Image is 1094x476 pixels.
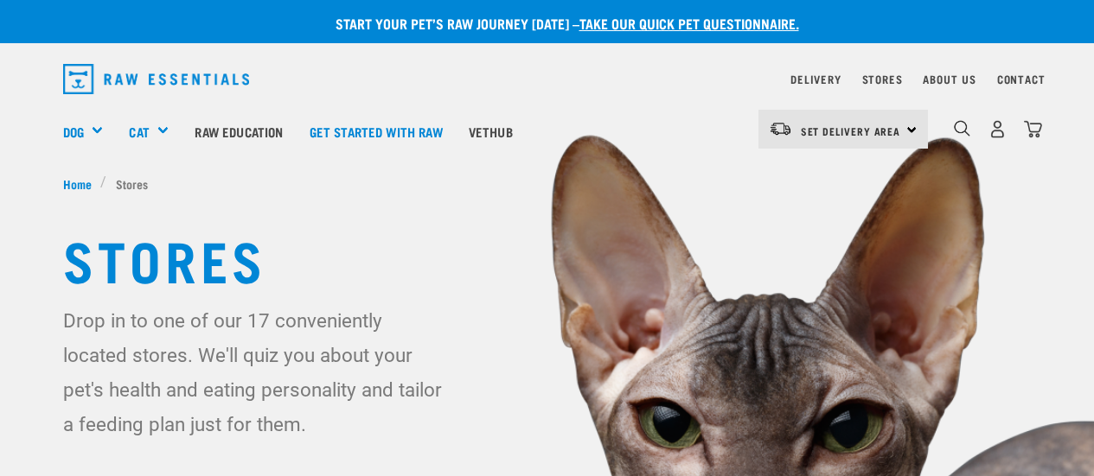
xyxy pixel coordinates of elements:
[862,76,903,82] a: Stores
[456,97,526,166] a: Vethub
[579,19,799,27] a: take our quick pet questionnaire.
[129,122,149,142] a: Cat
[63,175,1032,193] nav: breadcrumbs
[63,122,84,142] a: Dog
[63,175,101,193] a: Home
[790,76,841,82] a: Delivery
[63,303,451,441] p: Drop in to one of our 17 conveniently located stores. We'll quiz you about your pet's health and ...
[769,121,792,136] img: van-moving.png
[1024,120,1042,138] img: home-icon@2x.png
[801,128,901,134] span: Set Delivery Area
[63,227,1032,289] h1: Stores
[997,76,1046,82] a: Contact
[988,120,1007,138] img: user.png
[63,64,250,94] img: Raw Essentials Logo
[923,76,976,82] a: About Us
[954,120,970,136] img: home-icon-1@2x.png
[297,97,456,166] a: Get started with Raw
[49,57,1046,101] nav: dropdown navigation
[182,97,296,166] a: Raw Education
[63,175,92,193] span: Home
